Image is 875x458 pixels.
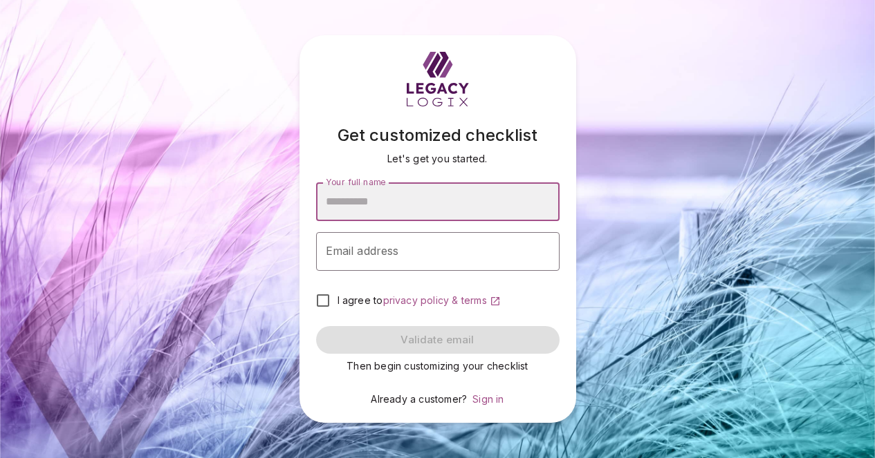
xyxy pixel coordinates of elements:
[326,177,385,187] span: Your full name
[472,393,504,405] a: Sign in
[383,294,501,306] a: privacy policy & terms
[371,393,467,405] span: Already a customer?
[347,360,528,372] span: Then begin customizing your checklist
[338,125,537,145] span: Get customized checklist
[338,294,383,306] span: I agree to
[383,294,487,306] span: privacy policy & terms
[387,153,487,164] span: Let's get you started.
